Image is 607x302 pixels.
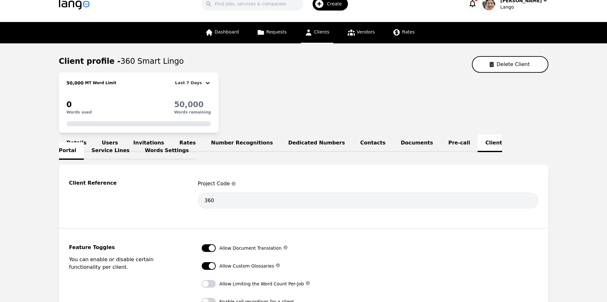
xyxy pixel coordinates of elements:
a: Dashboard [201,22,243,43]
span: Project Code [198,180,538,188]
a: Invitations [126,135,172,152]
p: Words remaining [174,110,211,115]
span: Allow Document Translation [220,245,282,251]
p: You can enable or disable certain functionality per client. [69,256,186,271]
a: Dedicated Numbers [280,135,352,152]
span: 50,000 [174,100,204,109]
a: Rates [172,135,203,152]
button: Delete Client [472,56,548,73]
span: Create [327,1,346,7]
span: Dashboard [215,29,239,34]
span: Clients [314,29,329,34]
a: Number Recognitions [203,135,280,152]
span: 50,000 [67,80,84,85]
a: Vendors [343,22,379,43]
span: Allow Limiting the Word Count Per-Job [220,281,304,287]
span: Allow Custom Glossaries [220,263,274,269]
a: Details [59,135,94,152]
h2: MT Word Limit [84,80,116,85]
a: Requests [253,22,291,43]
a: Rates [389,22,418,43]
a: Contacts [353,135,393,152]
div: Last 7 Days [175,79,204,87]
span: Rates [402,29,415,34]
span: Requests [266,29,287,34]
a: Users [94,135,126,152]
div: Lango [500,4,548,10]
legend: Feature Toggles [69,244,186,251]
legend: Client Reference [69,180,183,186]
a: Service Lines [84,142,137,160]
span: 0 [67,100,72,109]
h1: Client profile - [59,56,184,66]
span: Vendors [357,29,375,34]
a: Pre-call [441,135,478,152]
a: Words Settings [137,142,197,160]
span: 360 Smart Lingo [120,57,184,66]
a: Documents [393,135,441,152]
a: Clients [301,22,333,43]
p: Words used [67,110,92,115]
